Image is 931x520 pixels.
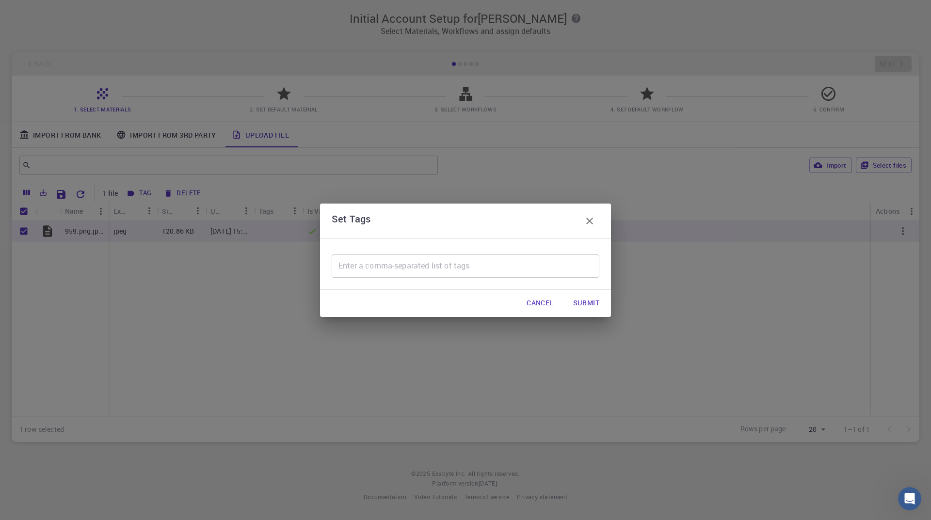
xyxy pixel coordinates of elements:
[898,487,921,510] iframe: Intercom live chat
[519,294,561,313] button: Cancel
[332,254,599,278] input: Enter a comma-separated list of tags
[332,211,370,231] h6: Set Tags
[16,7,63,16] span: Assistance
[565,294,607,313] button: Submit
